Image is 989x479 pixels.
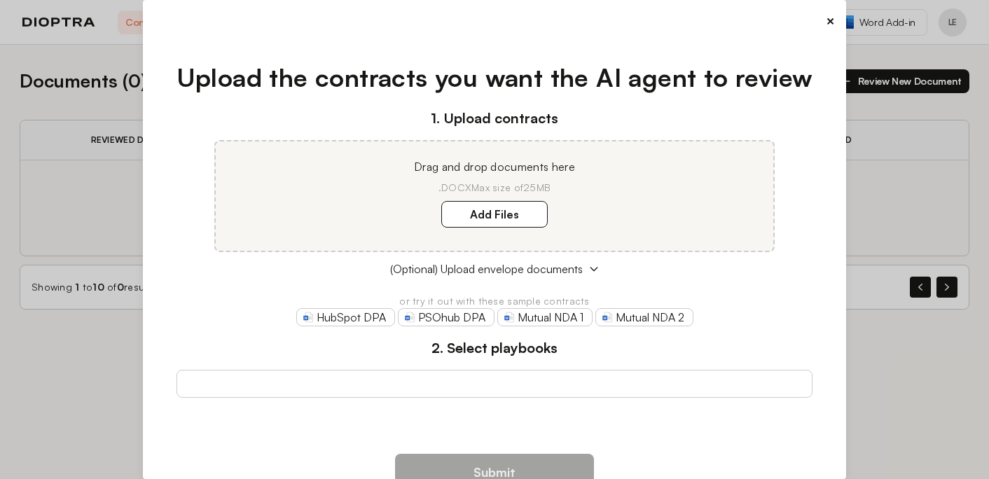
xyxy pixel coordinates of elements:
label: Add Files [441,201,548,228]
a: HubSpot DPA [296,308,395,326]
p: .DOCX Max size of 25MB [233,181,756,195]
a: Mutual NDA 2 [595,308,693,326]
button: × [826,11,835,31]
span: (Optional) Upload envelope documents [390,261,583,277]
p: Drag and drop documents here [233,158,756,175]
p: or try it out with these sample contracts [177,294,813,308]
button: (Optional) Upload envelope documents [177,261,813,277]
a: Mutual NDA 1 [497,308,593,326]
h3: 2. Select playbooks [177,338,813,359]
h3: 1. Upload contracts [177,108,813,129]
a: PSOhub DPA [398,308,494,326]
h1: Upload the contracts you want the AI agent to review [177,59,813,97]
